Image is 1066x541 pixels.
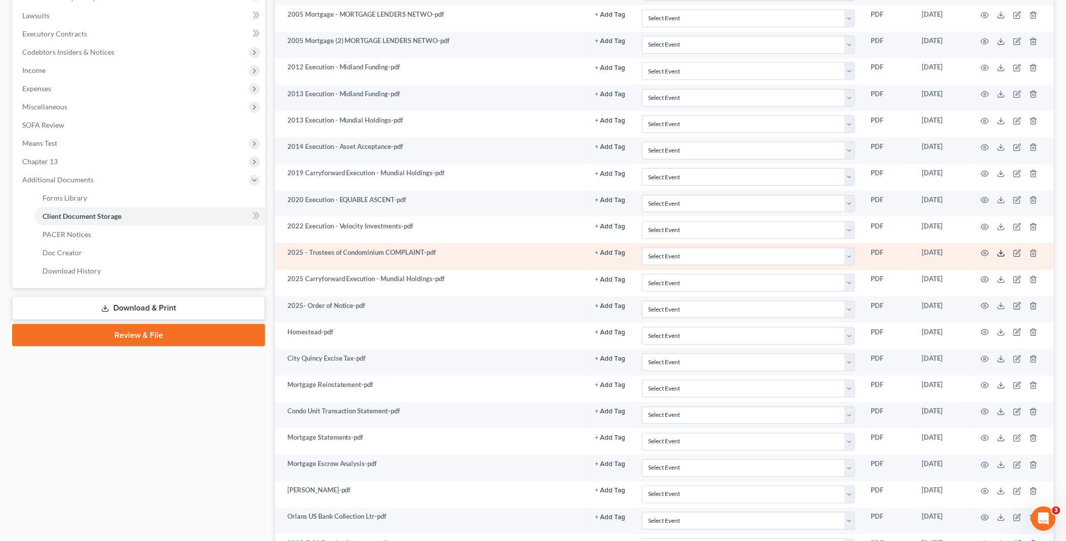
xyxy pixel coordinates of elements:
span: Executory Contracts [22,29,87,38]
td: [DATE] [914,508,969,534]
span: Additional Documents [22,175,94,184]
a: Forms Library [34,189,265,207]
button: + Add Tag [595,329,626,336]
span: Client Document Storage [42,212,121,220]
td: PDF [863,190,914,217]
td: [DATE] [914,376,969,402]
span: Doc Creator [42,248,82,257]
a: + Add Tag [595,168,626,178]
button: + Add Tag [595,118,626,124]
a: + Add Tag [595,115,626,125]
button: + Add Tag [595,65,626,71]
td: PDF [863,217,914,243]
a: + Add Tag [595,380,626,390]
td: 2013 Execution - Midland Funding-pdf [275,85,587,111]
td: [DATE] [914,455,969,481]
td: PDF [863,5,914,31]
a: + Add Tag [595,221,626,231]
td: Mortgage Escrow Analysis-pdf [275,455,587,481]
span: Miscellaneous [22,102,67,111]
a: + Add Tag [595,433,626,443]
td: PDF [863,429,914,455]
td: Mortgage Statements-pdf [275,429,587,455]
td: PDF [863,243,914,269]
button: + Add Tag [595,197,626,204]
span: 3 [1052,507,1060,515]
td: 2020 Execution - EQUABLE ASCENT-pdf [275,190,587,217]
td: [DATE] [914,402,969,429]
td: PDF [863,508,914,534]
td: Condo Unit Transaction Statement-pdf [275,402,587,429]
button: + Add Tag [595,12,626,18]
a: Executory Contracts [14,25,265,43]
button: + Add Tag [595,488,626,494]
td: [DATE] [914,482,969,508]
a: + Add Tag [595,459,626,469]
button: + Add Tag [595,91,626,98]
td: PDF [863,402,914,429]
td: [DATE] [914,58,969,85]
span: Means Test [22,139,57,147]
span: SOFA Review [22,121,64,129]
button: + Add Tag [595,515,626,521]
td: [DATE] [914,32,969,58]
span: Forms Library [42,194,87,202]
td: [DATE] [914,323,969,349]
button: + Add Tag [595,250,626,256]
td: PDF [863,85,914,111]
td: [DATE] [914,243,969,269]
a: + Add Tag [595,89,626,99]
a: + Add Tag [595,195,626,205]
a: + Add Tag [595,327,626,337]
button: + Add Tag [595,435,626,442]
td: [DATE] [914,429,969,455]
td: [DATE] [914,137,969,164]
td: [DATE] [914,190,969,217]
a: Download History [34,262,265,280]
span: Expenses [22,84,51,93]
span: PACER Notices [42,230,91,239]
td: Orlans US Bank Collection Ltr-pdf [275,508,587,534]
td: 2025 Carryforward Execution - Mundial Holdings-pdf [275,270,587,296]
td: [PERSON_NAME]-pdf [275,482,587,508]
td: 2013 Execution - Mundial Holdings-pdf [275,111,587,137]
td: Mortgage Reinstatement-pdf [275,376,587,402]
a: + Add Tag [595,274,626,284]
td: 2022 Execution - Velocity Investments-pdf [275,217,587,243]
td: PDF [863,111,914,137]
a: + Add Tag [595,142,626,151]
a: + Add Tag [595,512,626,522]
span: Chapter 13 [22,157,58,166]
td: [DATE] [914,349,969,375]
a: Client Document Storage [34,207,265,225]
td: [DATE] [914,85,969,111]
span: Download History [42,266,101,275]
td: 2025- Order of Notice-pdf [275,296,587,323]
span: Lawsuits [22,11,50,20]
button: + Add Tag [595,461,626,468]
button: + Add Tag [595,223,626,230]
td: PDF [863,58,914,85]
td: PDF [863,137,914,164]
a: Lawsuits [14,7,265,25]
span: Codebtors Insiders & Notices [22,48,114,56]
a: + Add Tag [595,301,626,311]
td: PDF [863,323,914,349]
a: + Add Tag [595,10,626,19]
td: PDF [863,482,914,508]
td: 2012 Execution - Midland Funding-pdf [275,58,587,85]
td: PDF [863,296,914,323]
td: 2025 - Trustees of Condominium COMPLAINT-pdf [275,243,587,269]
td: PDF [863,349,914,375]
a: + Add Tag [595,248,626,257]
td: [DATE] [914,111,969,137]
button: + Add Tag [595,277,626,283]
button: + Add Tag [595,144,626,150]
button: + Add Tag [595,303,626,310]
td: PDF [863,164,914,190]
td: PDF [863,376,914,402]
a: + Add Tag [595,407,626,416]
a: + Add Tag [595,354,626,363]
td: [DATE] [914,5,969,31]
a: Download & Print [12,296,265,320]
